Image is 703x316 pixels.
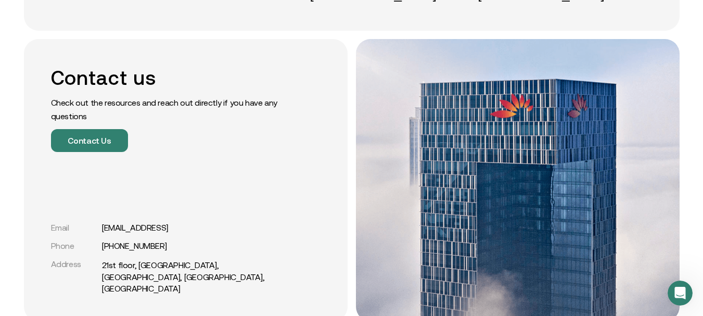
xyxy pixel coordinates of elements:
p: Check out the resources and reach out directly if you have any questions [51,96,285,123]
h2: Contact us [51,66,285,90]
div: Phone [51,241,98,251]
div: Email [51,223,98,233]
button: Contact Us [51,129,128,152]
a: [PHONE_NUMBER] [102,241,167,251]
a: 21st floor, [GEOGRAPHIC_DATA], [GEOGRAPHIC_DATA], [GEOGRAPHIC_DATA], [GEOGRAPHIC_DATA] [102,259,285,294]
a: [EMAIL_ADDRESS] [102,223,169,233]
div: Address [51,259,98,269]
iframe: Intercom live chat [668,281,693,306]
